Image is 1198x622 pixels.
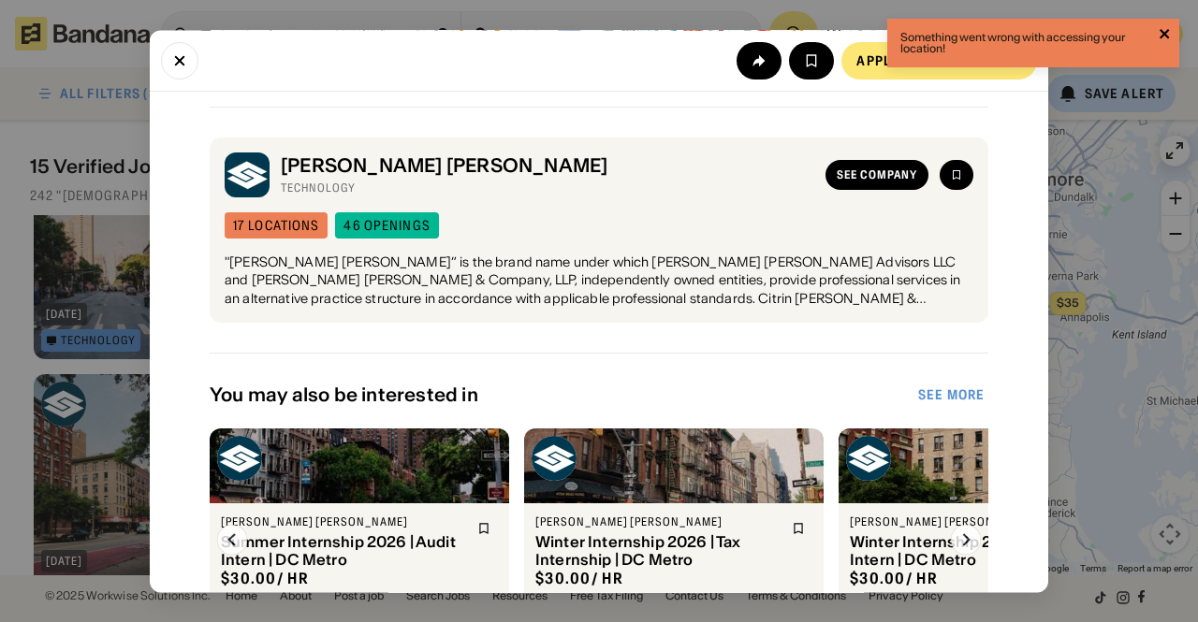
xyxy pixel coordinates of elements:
div: You may also be interested in [210,384,914,407]
div: See company [837,169,917,181]
div: [PERSON_NAME] [PERSON_NAME] [221,515,466,530]
div: $ 30.00 / hr [221,570,309,589]
div: Summer Internship 2026 | Audit Intern | DC Metro [221,533,466,569]
div: [PERSON_NAME] [PERSON_NAME] [535,515,781,530]
img: Citrin Cooperman logo [217,437,262,482]
div: $ 30.00 / hr [535,570,623,589]
div: Technology [281,181,814,195]
div: [PERSON_NAME] [PERSON_NAME] [281,154,814,177]
img: Left Arrow [217,526,247,556]
div: Something went wrong with accessing your location! [900,32,1153,54]
img: Citrin Cooperman logo [846,437,891,482]
img: Citrin Cooperman logo [532,437,577,482]
div: "[PERSON_NAME] [PERSON_NAME]” is the brand name under which [PERSON_NAME] [PERSON_NAME] Advisors ... [225,253,973,309]
div: 46 openings [343,219,430,232]
div: [PERSON_NAME] [PERSON_NAME] [850,515,1095,530]
button: Close [161,41,198,79]
div: Apply on company site [856,53,1022,66]
img: Citrin Cooperman logo [225,152,270,197]
div: $ 30.00 / hr [850,570,938,589]
button: close [1159,26,1172,44]
div: See more [918,389,985,402]
div: 17 locations [233,219,319,232]
img: Right Arrow [951,526,981,556]
div: Winter Internship 2026 | Audit Intern | DC Metro [850,533,1095,569]
div: Winter Internship 2026 | Tax Internship | DC Metro [535,533,781,569]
